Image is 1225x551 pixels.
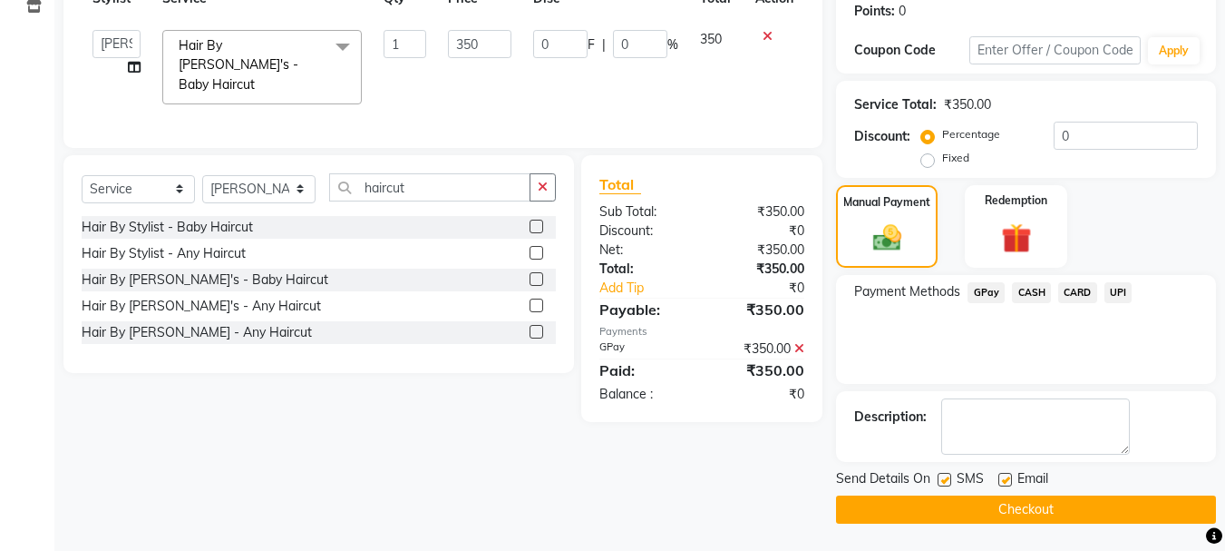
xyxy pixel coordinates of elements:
[82,323,312,342] div: Hair By [PERSON_NAME] - Any Haircut
[586,260,702,279] div: Total:
[82,297,321,316] div: Hair By [PERSON_NAME]'s - Any Haircut
[985,192,1047,209] label: Redemption
[722,279,819,298] div: ₹0
[588,35,595,54] span: F
[586,221,702,241] div: Discount:
[836,496,1216,524] button: Checkout
[1104,282,1133,303] span: UPI
[667,35,678,54] span: %
[944,95,991,114] div: ₹350.00
[179,37,298,93] span: Hair By [PERSON_NAME]'s - Baby Haircut
[599,324,804,339] div: Payments
[586,385,702,404] div: Balance :
[702,339,818,359] div: ₹350.00
[854,127,910,146] div: Discount:
[854,408,927,427] div: Description:
[957,469,984,492] span: SMS
[843,194,930,211] label: Manual Payment
[969,36,1141,64] input: Enter Offer / Coupon Code
[854,41,968,60] div: Coupon Code
[942,126,1000,143] label: Percentage
[586,279,721,298] a: Add Tip
[702,385,818,404] div: ₹0
[899,2,906,21] div: 0
[702,241,818,260] div: ₹350.00
[82,271,328,290] div: Hair By [PERSON_NAME]'s - Baby Haircut
[836,469,930,492] span: Send Details On
[586,299,702,320] div: Payable:
[1148,37,1200,64] button: Apply
[702,202,818,221] div: ₹350.00
[255,76,263,93] a: x
[967,282,1005,303] span: GPay
[702,260,818,279] div: ₹350.00
[586,339,702,359] div: GPay
[854,282,960,301] span: Payment Methods
[329,173,530,202] input: Search or Scan
[854,95,937,114] div: Service Total:
[1017,469,1048,492] span: Email
[942,150,969,166] label: Fixed
[702,221,818,241] div: ₹0
[82,218,253,237] div: Hair By Stylist - Baby Haircut
[702,359,818,381] div: ₹350.00
[82,244,246,263] div: Hair By Stylist - Any Haircut
[1012,282,1051,303] span: CASH
[602,35,606,54] span: |
[700,31,722,47] span: 350
[1058,282,1097,303] span: CARD
[586,359,702,381] div: Paid:
[864,221,910,254] img: _cash.svg
[586,241,702,260] div: Net:
[599,175,641,194] span: Total
[992,220,1041,257] img: _gift.svg
[586,202,702,221] div: Sub Total:
[702,299,818,320] div: ₹350.00
[854,2,895,21] div: Points:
